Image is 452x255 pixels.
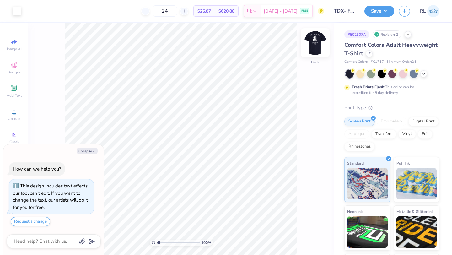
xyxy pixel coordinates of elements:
[311,59,319,65] div: Back
[13,166,61,172] div: How can we help you?
[364,6,394,17] button: Save
[373,30,401,38] div: Revision 2
[371,59,384,65] span: # C1717
[344,104,439,111] div: Print Type
[303,30,328,55] img: Back
[418,129,433,139] div: Foil
[427,5,439,17] img: Ryan Leale
[301,9,308,13] span: FREE
[396,168,437,199] img: Puff Ink
[7,70,21,75] span: Designs
[396,160,410,166] span: Puff Ink
[377,117,406,126] div: Embroidery
[218,8,234,14] span: $620.88
[347,160,364,166] span: Standard
[387,59,418,65] span: Minimum Order: 24 +
[344,59,368,65] span: Comfort Colors
[396,216,437,248] img: Metallic & Glitter Ink
[371,129,396,139] div: Transfers
[420,5,439,17] a: RL
[7,46,22,52] span: Image AI
[408,117,439,126] div: Digital Print
[201,240,211,246] span: 100 %
[153,5,177,17] input: – –
[7,93,22,98] span: Add Text
[347,168,388,199] img: Standard
[11,217,50,226] button: Request a change
[344,142,375,151] div: Rhinestones
[13,183,88,210] div: This design includes text effects our tool can't edit. If you want to change the text, our artist...
[197,8,211,14] span: $25.87
[398,129,416,139] div: Vinyl
[352,84,385,90] strong: Fresh Prints Flash:
[9,139,19,144] span: Greek
[420,8,426,15] span: RL
[8,116,20,121] span: Upload
[352,84,429,95] div: This color can be expedited for 5 day delivery.
[329,5,360,17] input: Untitled Design
[77,148,98,154] button: Collapse
[396,208,433,215] span: Metallic & Glitter Ink
[344,41,438,57] span: Comfort Colors Adult Heavyweight T-Shirt
[344,30,369,38] div: # 502307A
[347,216,388,248] img: Neon Ink
[344,117,375,126] div: Screen Print
[347,208,363,215] span: Neon Ink
[264,8,298,14] span: [DATE] - [DATE]
[344,129,369,139] div: Applique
